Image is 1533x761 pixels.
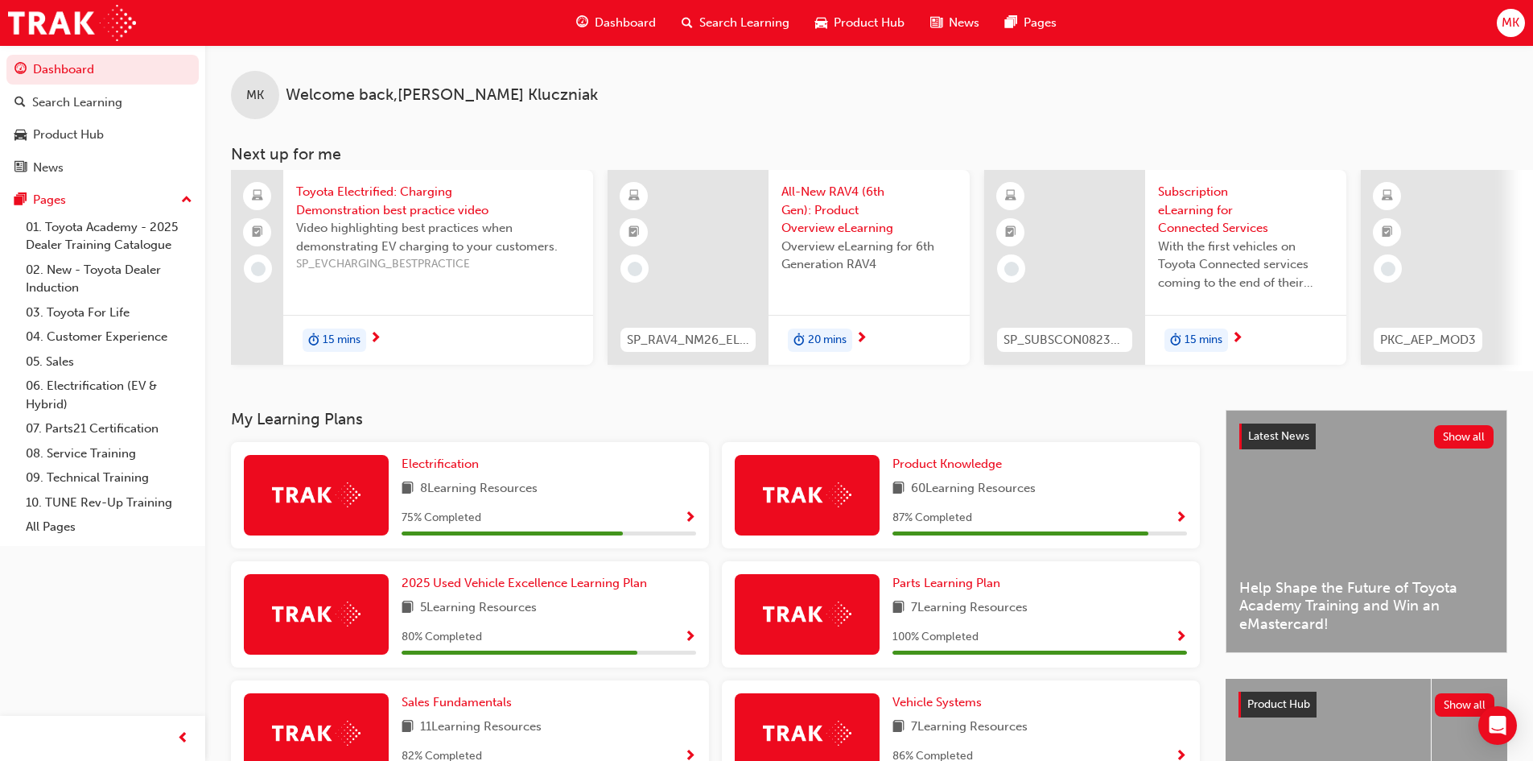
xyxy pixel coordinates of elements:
a: 07. Parts21 Certification [19,416,199,441]
a: car-iconProduct Hub [802,6,917,39]
span: 11 Learning Resources [420,718,542,738]
a: Dashboard [6,55,199,85]
a: Toyota Electrified: Charging Demonstration best practice videoVideo highlighting best practices w... [231,170,593,365]
div: Open Intercom Messenger [1478,706,1517,745]
span: Overview eLearning for 6th Generation RAV4 [781,238,957,274]
img: Trak [763,482,851,507]
img: Trak [8,5,136,41]
a: Search Learning [6,88,199,118]
span: 87 % Completed [892,509,972,527]
span: learningRecordVerb_NONE-icon [628,262,642,276]
a: Sales Fundamentals [402,693,518,712]
span: Subscription eLearning for Connected Services [1158,183,1333,238]
span: MK [246,86,264,105]
a: news-iconNews [917,6,992,39]
span: Show Progress [1175,511,1187,526]
a: Latest NewsShow all [1239,424,1494,449]
span: learningResourceType_ELEARNING-icon [1382,186,1393,207]
button: Pages [6,185,199,215]
button: MK [1497,9,1525,37]
span: pages-icon [1005,13,1017,33]
span: Pages [1024,14,1057,32]
a: 06. Electrification (EV & Hybrid) [19,374,199,416]
a: 09. Technical Training [19,465,199,490]
span: book-icon [402,598,414,618]
span: Latest News [1248,429,1309,443]
span: 80 % Completed [402,628,482,647]
span: learningRecordVerb_NONE-icon [251,262,266,276]
span: Show Progress [684,511,696,526]
span: book-icon [892,479,905,499]
span: news-icon [14,161,27,176]
button: DashboardSearch LearningProduct HubNews [6,52,199,185]
span: 5 Learning Resources [420,598,537,618]
span: book-icon [892,718,905,738]
img: Trak [763,721,851,746]
span: Toyota Electrified: Charging Demonstration best practice video [296,183,580,219]
span: learningResourceType_ELEARNING-icon [1005,186,1016,207]
button: Show Progress [1175,627,1187,647]
span: car-icon [815,13,827,33]
span: PKC_AEP_MOD3 [1380,331,1476,349]
a: Product Hub [6,120,199,150]
span: search-icon [682,13,693,33]
a: News [6,153,199,183]
img: Trak [272,482,361,507]
a: Vehicle Systems [892,693,988,712]
span: 15 mins [323,331,361,349]
span: up-icon [181,190,192,211]
button: Show Progress [684,627,696,647]
span: duration-icon [308,330,319,351]
span: car-icon [14,128,27,143]
span: Show Progress [1175,631,1187,645]
span: duration-icon [1170,330,1181,351]
div: Search Learning [32,93,122,112]
a: 03. Toyota For Life [19,300,199,325]
span: next-icon [855,332,867,346]
a: guage-iconDashboard [563,6,669,39]
span: laptop-icon [252,186,263,207]
span: booktick-icon [252,222,263,243]
span: MK [1502,14,1519,32]
span: pages-icon [14,193,27,208]
span: Product Knowledge [892,457,1002,471]
div: Pages [33,191,66,209]
h3: My Learning Plans [231,410,1200,428]
span: learningRecordVerb_NONE-icon [1004,262,1019,276]
span: 7 Learning Resources [911,718,1028,738]
span: News [949,14,979,32]
div: News [33,159,64,177]
span: Electrification [402,457,479,471]
a: Electrification [402,455,485,474]
span: Parts Learning Plan [892,576,1000,590]
a: 10. TUNE Rev-Up Training [19,490,199,515]
span: 15 mins [1185,331,1222,349]
h3: Next up for me [205,145,1533,163]
span: 8 Learning Resources [420,479,538,499]
a: 08. Service Training [19,441,199,466]
a: SP_SUBSCON0823_ELSubscription eLearning for Connected ServicesWith the first vehicles on Toyota C... [984,170,1346,365]
span: SP_RAV4_NM26_EL01 [627,331,749,349]
a: 2025 Used Vehicle Excellence Learning Plan [402,574,653,593]
a: 05. Sales [19,349,199,374]
span: booktick-icon [628,222,640,243]
span: Sales Fundamentals [402,695,512,709]
a: Latest NewsShow allHelp Shape the Future of Toyota Academy Training and Win an eMastercard! [1226,410,1507,653]
a: search-iconSearch Learning [669,6,802,39]
a: 02. New - Toyota Dealer Induction [19,258,199,300]
span: guage-icon [576,13,588,33]
span: With the first vehicles on Toyota Connected services coming to the end of their complimentary per... [1158,238,1333,292]
button: Show Progress [684,508,696,528]
span: booktick-icon [1382,222,1393,243]
span: Welcome back , [PERSON_NAME] Kluczniak [286,86,598,105]
a: Product HubShow all [1238,692,1494,718]
span: news-icon [930,13,942,33]
span: book-icon [402,718,414,738]
div: Product Hub [33,126,104,144]
span: Search Learning [699,14,789,32]
span: 60 Learning Resources [911,479,1036,499]
button: Show all [1435,693,1495,717]
a: SP_RAV4_NM26_EL01All-New RAV4 (6th Gen): Product Overview eLearningOverview eLearning for 6th Gen... [608,170,970,365]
